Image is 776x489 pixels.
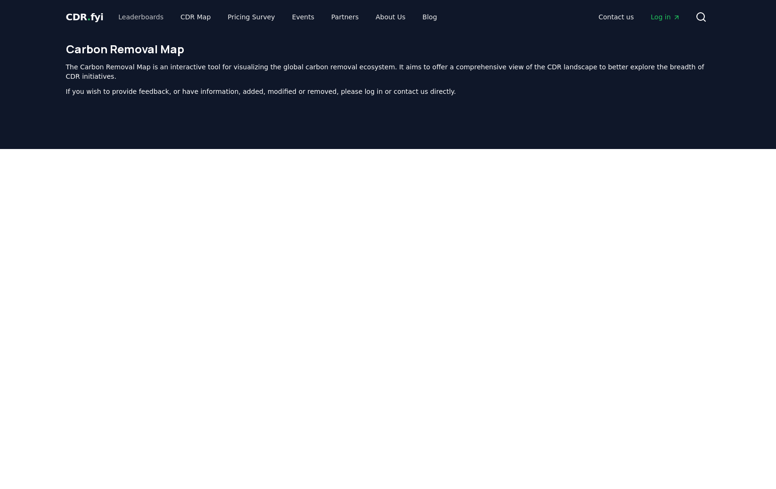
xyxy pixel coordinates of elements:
[651,12,680,22] span: Log in
[591,8,641,25] a: Contact us
[415,8,445,25] a: Blog
[324,8,366,25] a: Partners
[111,8,444,25] nav: Main
[368,8,413,25] a: About Us
[220,8,282,25] a: Pricing Survey
[66,62,711,81] p: The Carbon Removal Map is an interactive tool for visualizing the global carbon removal ecosystem...
[66,11,104,23] span: CDR fyi
[66,87,711,96] p: If you wish to provide feedback, or have information, added, modified or removed, please log in o...
[643,8,687,25] a: Log in
[285,8,322,25] a: Events
[87,11,90,23] span: .
[591,8,687,25] nav: Main
[66,41,711,57] h1: Carbon Removal Map
[173,8,218,25] a: CDR Map
[66,10,104,24] a: CDR.fyi
[111,8,171,25] a: Leaderboards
